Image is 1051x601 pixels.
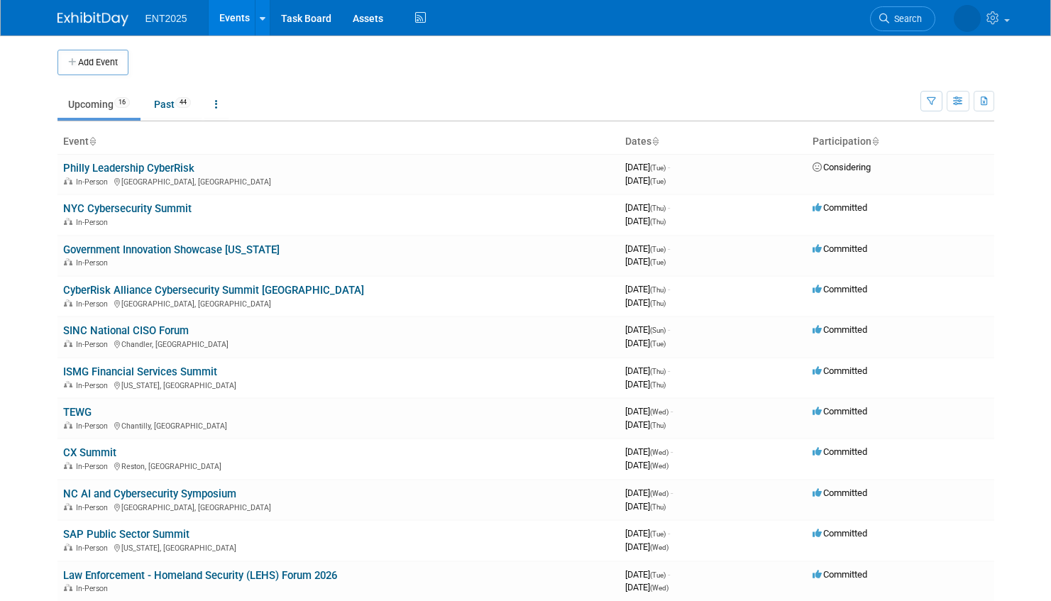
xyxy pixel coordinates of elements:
[63,501,614,512] div: [GEOGRAPHIC_DATA], [GEOGRAPHIC_DATA]
[63,202,192,215] a: NYC Cybersecurity Summit
[57,91,141,118] a: Upcoming16
[63,365,217,378] a: ISMG Financial Services Summit
[668,243,670,254] span: -
[650,408,668,416] span: (Wed)
[64,340,72,347] img: In-Person Event
[57,130,620,154] th: Event
[64,584,72,591] img: In-Person Event
[650,421,666,429] span: (Thu)
[813,406,867,417] span: Committed
[668,365,670,376] span: -
[76,421,112,431] span: In-Person
[625,175,666,186] span: [DATE]
[625,487,673,498] span: [DATE]
[76,503,112,512] span: In-Person
[143,91,202,118] a: Past44
[668,284,670,294] span: -
[625,582,668,592] span: [DATE]
[954,5,981,32] img: Rose Bodin
[76,299,112,309] span: In-Person
[650,218,666,226] span: (Thu)
[650,490,668,497] span: (Wed)
[76,258,112,268] span: In-Person
[650,286,666,294] span: (Thu)
[625,338,666,348] span: [DATE]
[64,462,72,469] img: In-Person Event
[625,365,670,376] span: [DATE]
[668,528,670,539] span: -
[63,569,337,582] a: Law Enforcement - Homeland Security (LEHS) Forum 2026
[620,130,807,154] th: Dates
[813,243,867,254] span: Committed
[650,584,668,592] span: (Wed)
[63,379,614,390] div: [US_STATE], [GEOGRAPHIC_DATA]
[650,177,666,185] span: (Tue)
[671,487,673,498] span: -
[64,177,72,184] img: In-Person Event
[64,421,72,429] img: In-Person Event
[625,256,666,267] span: [DATE]
[63,175,614,187] div: [GEOGRAPHIC_DATA], [GEOGRAPHIC_DATA]
[813,202,867,213] span: Committed
[625,216,666,226] span: [DATE]
[650,326,666,334] span: (Sun)
[813,487,867,498] span: Committed
[625,324,670,335] span: [DATE]
[63,541,614,553] div: [US_STATE], [GEOGRAPHIC_DATA]
[813,324,867,335] span: Committed
[76,340,112,349] span: In-Person
[57,12,128,26] img: ExhibitDay
[63,162,194,175] a: Philly Leadership CyberRisk
[64,503,72,510] img: In-Person Event
[625,284,670,294] span: [DATE]
[63,487,236,500] a: NC AI and Cybersecurity Symposium
[63,419,614,431] div: Chantilly, [GEOGRAPHIC_DATA]
[625,162,670,172] span: [DATE]
[813,365,867,376] span: Committed
[76,218,112,227] span: In-Person
[650,204,666,212] span: (Thu)
[625,406,673,417] span: [DATE]
[625,297,666,308] span: [DATE]
[63,324,189,337] a: SINC National CISO Forum
[63,284,364,297] a: CyberRisk Alliance Cybersecurity Summit [GEOGRAPHIC_DATA]
[807,130,994,154] th: Participation
[650,164,666,172] span: (Tue)
[625,419,666,430] span: [DATE]
[64,299,72,307] img: In-Person Event
[813,446,867,457] span: Committed
[64,218,72,225] img: In-Person Event
[63,446,116,459] a: CX Summit
[57,50,128,75] button: Add Event
[650,368,666,375] span: (Thu)
[625,202,670,213] span: [DATE]
[64,381,72,388] img: In-Person Event
[63,338,614,349] div: Chandler, [GEOGRAPHIC_DATA]
[813,528,867,539] span: Committed
[145,13,187,24] span: ENT2025
[625,446,673,457] span: [DATE]
[668,202,670,213] span: -
[63,297,614,309] div: [GEOGRAPHIC_DATA], [GEOGRAPHIC_DATA]
[671,406,673,417] span: -
[650,258,666,266] span: (Tue)
[625,379,666,390] span: [DATE]
[76,177,112,187] span: In-Person
[650,340,666,348] span: (Tue)
[76,381,112,390] span: In-Person
[650,381,666,389] span: (Thu)
[64,544,72,551] img: In-Person Event
[625,501,666,512] span: [DATE]
[650,299,666,307] span: (Thu)
[63,528,189,541] a: SAP Public Sector Summit
[63,406,92,419] a: TEWG
[76,462,112,471] span: In-Person
[114,97,130,108] span: 16
[650,462,668,470] span: (Wed)
[175,97,191,108] span: 44
[625,460,668,470] span: [DATE]
[671,446,673,457] span: -
[64,258,72,265] img: In-Person Event
[813,284,867,294] span: Committed
[650,544,668,551] span: (Wed)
